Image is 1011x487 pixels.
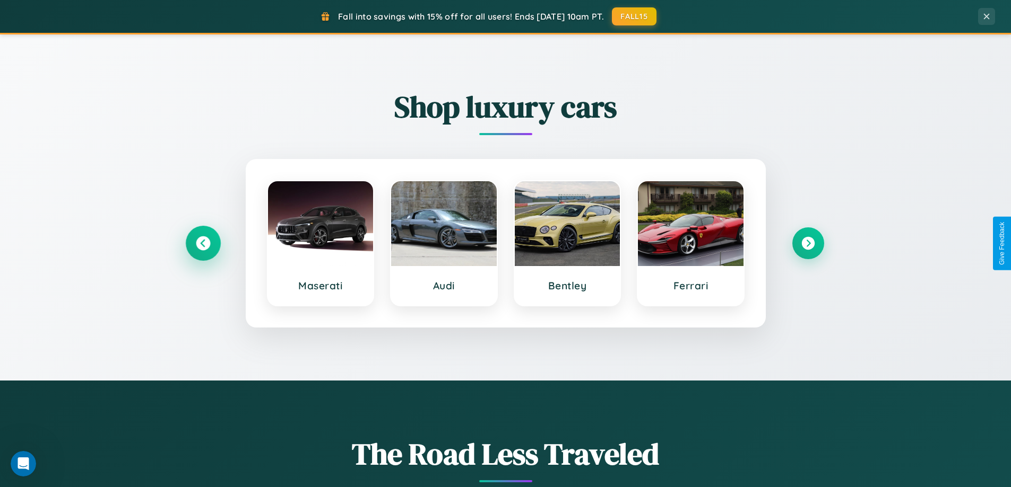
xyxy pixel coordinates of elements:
[187,433,824,474] h1: The Road Less Traveled
[402,279,486,292] h3: Audi
[11,451,36,476] iframe: Intercom live chat
[279,279,363,292] h3: Maserati
[338,11,604,22] span: Fall into savings with 15% off for all users! Ends [DATE] 10am PT.
[187,86,824,127] h2: Shop luxury cars
[649,279,733,292] h3: Ferrari
[612,7,656,25] button: FALL15
[998,222,1006,265] div: Give Feedback
[525,279,610,292] h3: Bentley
